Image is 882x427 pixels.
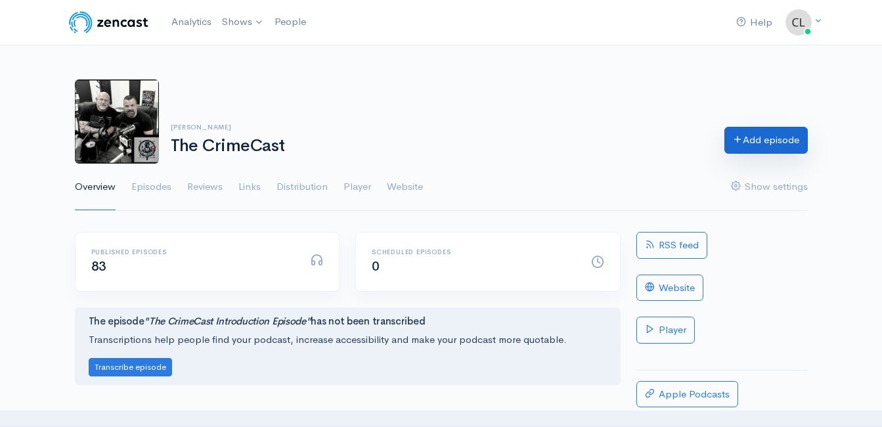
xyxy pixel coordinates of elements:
a: Player [636,317,695,344]
img: ... [785,9,812,35]
img: ZenCast Logo [67,9,150,35]
a: Links [238,164,261,211]
a: Show settings [731,164,808,211]
a: People [269,8,311,36]
a: Player [343,164,371,211]
a: Website [636,275,703,302]
h4: The episode has not been transcribed [89,316,607,327]
i: "The CrimeCast Introduction Episode" [144,315,311,327]
a: Shows [217,8,269,37]
h6: [PERSON_NAME] [171,124,709,131]
h6: Published episodes [91,248,295,256]
a: Analytics [166,8,217,36]
a: Website [387,164,423,211]
a: Episodes [131,164,171,211]
h1: The CrimeCast [171,137,709,156]
a: Add episode [724,127,808,154]
span: 0 [372,258,380,275]
a: Distribution [276,164,328,211]
button: Transcribe episode [89,358,172,377]
a: Transcribe episode [89,360,172,372]
a: Overview [75,164,116,211]
a: RSS feed [636,232,707,259]
a: Help [731,9,778,37]
a: Apple Podcasts [636,381,738,408]
a: Reviews [187,164,223,211]
span: 83 [91,258,106,275]
h6: Scheduled episodes [372,248,575,256]
p: Transcriptions help people find your podcast, increase accessibility and make your podcast more q... [89,332,607,348]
